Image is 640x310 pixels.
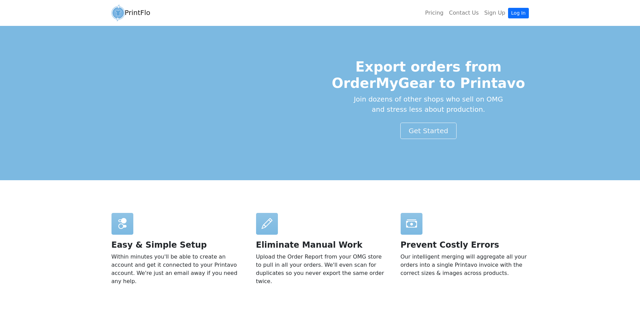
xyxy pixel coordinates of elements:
[256,253,384,285] p: Upload the Order Report from your OMG store to pull in all your orders. We'll even scan for dupli...
[400,123,457,139] a: Get Started
[111,253,240,285] p: Within minutes you'll be able to create an account and get it connected to your Printavo account....
[328,59,529,91] h1: Export orders from OrderMyGear to Printavo
[111,4,125,21] img: circular_logo-4a08d987a9942ce4795adb5847083485d81243b80dbf4c7330427bb863ee0966.png
[481,6,508,20] a: Sign Up
[401,240,529,250] h2: Prevent Costly Errors
[508,8,529,18] a: Log In
[111,3,150,23] a: PrintFlo
[446,6,481,20] a: Contact Us
[422,6,446,20] a: Pricing
[111,240,240,250] h2: Easy & Simple Setup
[401,253,529,277] p: Our intelligent merging will aggregate all your orders into a single Printavo invoice with the co...
[256,240,384,250] h2: Eliminate Manual Work
[328,94,529,114] p: Join dozens of other shops who sell on OMG and stress less about production.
